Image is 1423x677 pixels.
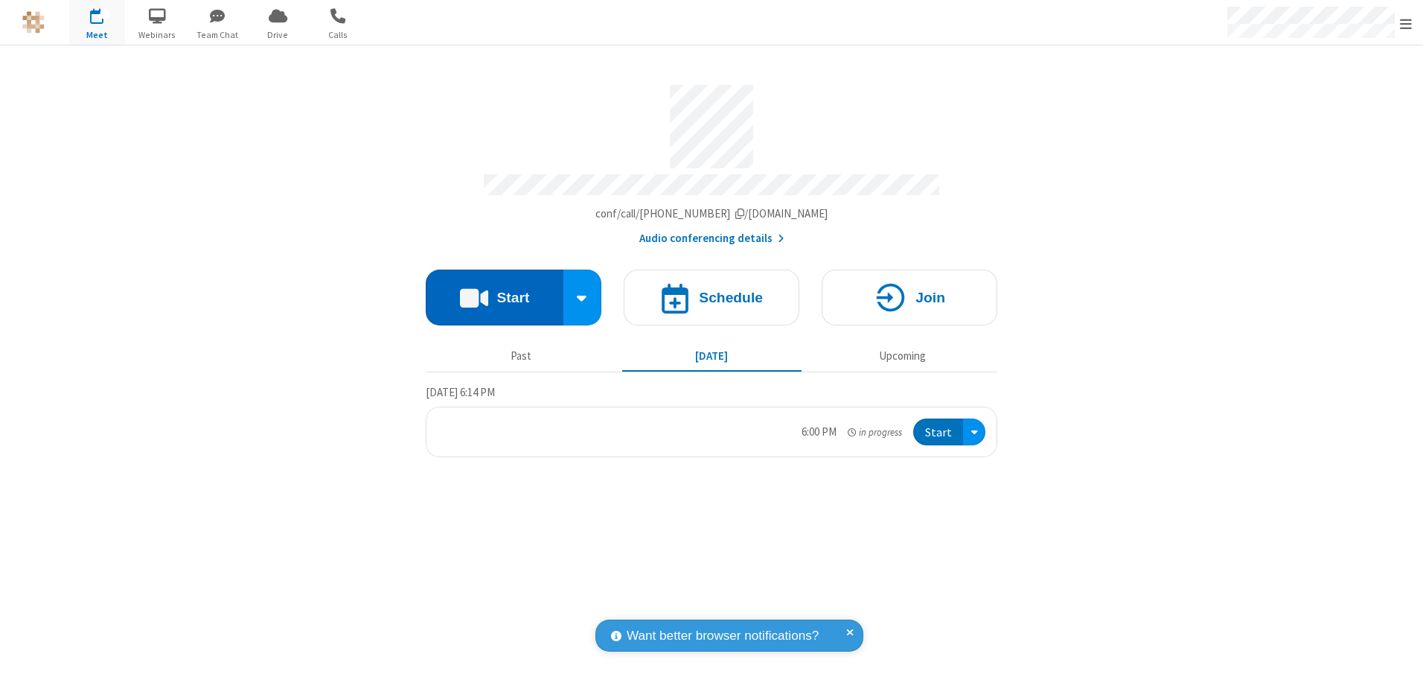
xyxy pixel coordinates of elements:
[129,28,185,42] span: Webinars
[915,290,945,305] h4: Join
[190,28,246,42] span: Team Chat
[426,385,495,399] span: [DATE] 6:14 PM
[496,290,529,305] h4: Start
[69,28,125,42] span: Meet
[624,270,799,325] button: Schedule
[310,28,366,42] span: Calls
[699,290,763,305] h4: Schedule
[432,342,611,370] button: Past
[913,419,963,446] button: Start
[963,419,985,446] div: Open menu
[100,8,110,19] div: 1
[426,384,997,458] section: Today's Meetings
[848,425,902,439] em: in progress
[822,270,997,325] button: Join
[595,206,828,220] span: Copy my meeting room link
[627,626,819,646] span: Want better browser notifications?
[250,28,306,42] span: Drive
[813,342,992,370] button: Upcoming
[639,230,784,247] button: Audio conferencing details
[426,270,563,325] button: Start
[426,74,997,247] section: Account details
[802,424,837,441] div: 6:00 PM
[622,342,802,370] button: [DATE]
[563,270,602,325] div: Start conference options
[595,206,828,223] button: Copy my meeting room linkCopy my meeting room link
[22,11,45,34] img: QA Selenium DO NOT DELETE OR CHANGE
